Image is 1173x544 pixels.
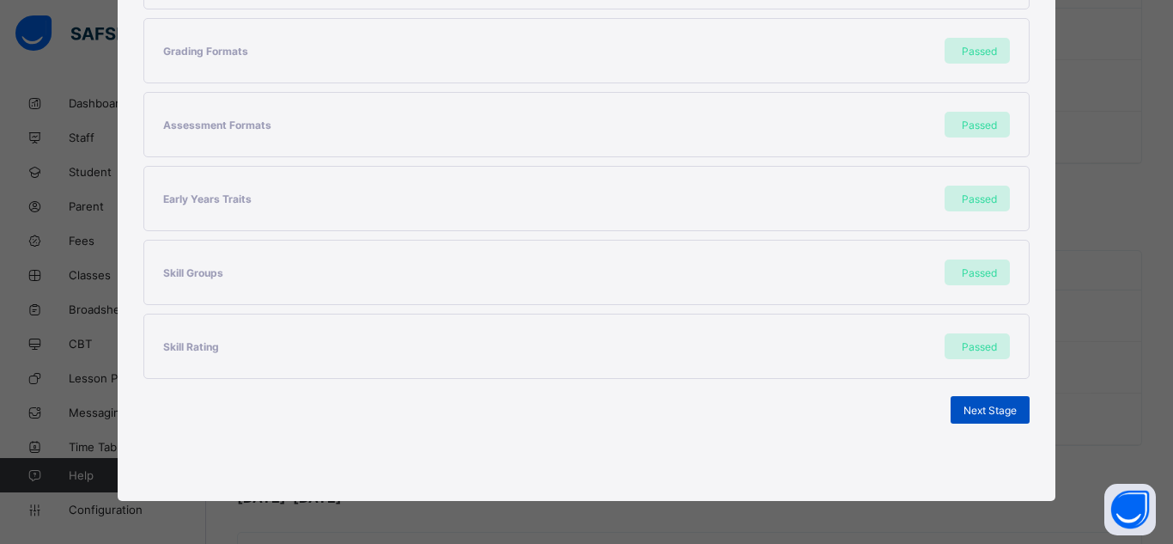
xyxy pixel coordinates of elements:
[962,45,997,58] span: Passed
[962,340,997,353] span: Passed
[963,404,1017,417] span: Next Stage
[163,119,271,131] span: Assessment Formats
[1104,484,1156,535] button: Open asap
[163,193,252,205] span: Early Years Traits
[962,193,997,205] span: Passed
[962,119,997,131] span: Passed
[163,340,219,353] span: Skill Rating
[163,266,223,279] span: Skill Groups
[962,266,997,279] span: Passed
[163,45,248,58] span: Grading Formats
